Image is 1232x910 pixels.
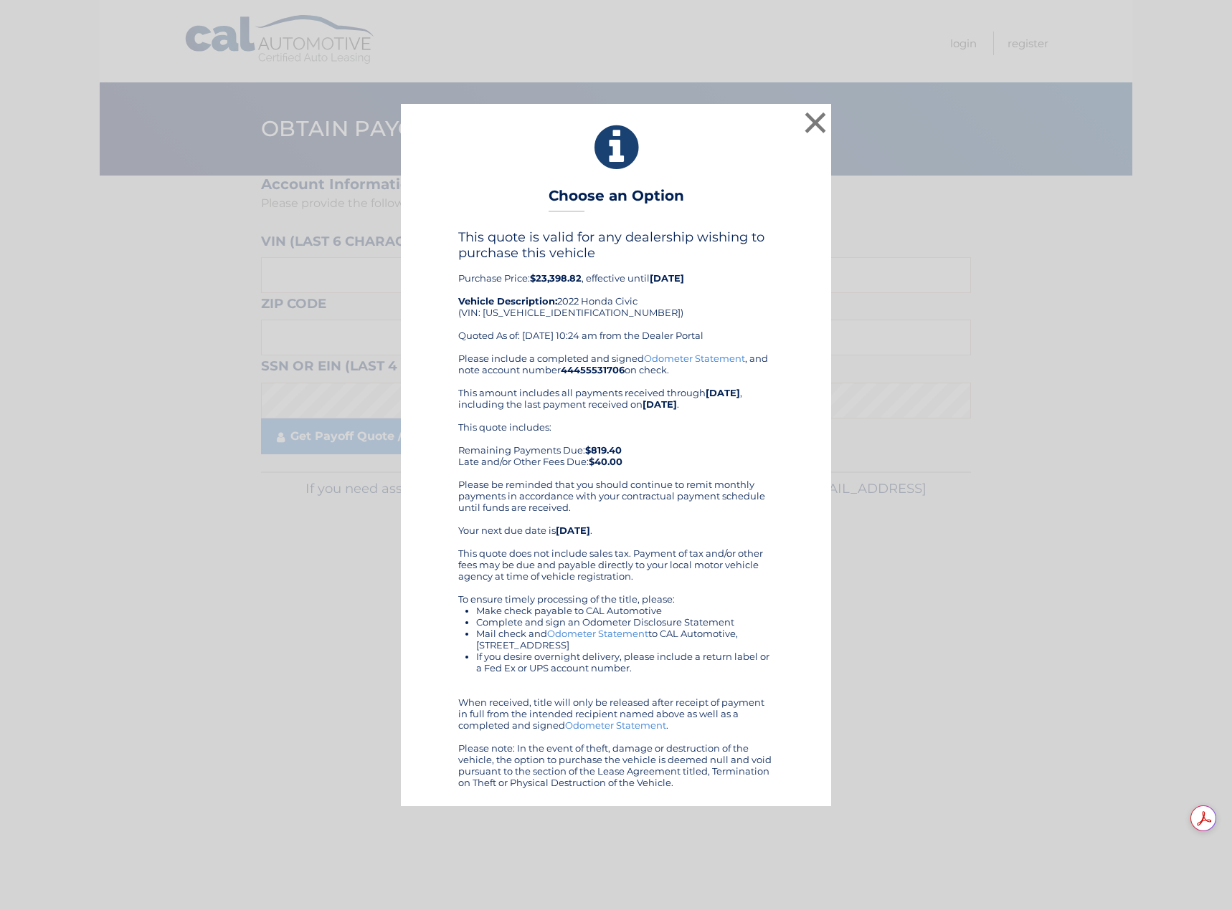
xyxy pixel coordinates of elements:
h4: This quote is valid for any dealership wishing to purchase this vehicle [458,229,774,261]
li: Make check payable to CAL Automotive [476,605,774,616]
b: $819.40 [585,444,622,456]
b: [DATE] [650,272,684,284]
a: Odometer Statement [644,353,745,364]
button: × [801,108,830,137]
li: Mail check and to CAL Automotive, [STREET_ADDRESS] [476,628,774,651]
b: $40.00 [589,456,622,467]
h3: Choose an Option [549,187,684,212]
b: [DATE] [706,387,740,398]
li: If you desire overnight delivery, please include a return label or a Fed Ex or UPS account number. [476,651,774,674]
b: $23,398.82 [530,272,582,284]
b: [DATE] [556,525,590,536]
div: This quote includes: Remaining Payments Due: Late and/or Other Fees Due: [458,421,774,467]
div: Please include a completed and signed , and note account number on check. This amount includes al... [458,353,774,788]
a: Odometer Statement [565,719,666,731]
strong: Vehicle Description: [458,295,557,307]
div: Purchase Price: , effective until 2022 Honda Civic (VIN: [US_VEHICLE_IDENTIFICATION_NUMBER]) Quot... [458,229,774,353]
li: Complete and sign an Odometer Disclosure Statement [476,616,774,628]
a: Odometer Statement [547,628,648,639]
b: 44455531706 [561,364,625,375]
b: [DATE] [643,398,677,410]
